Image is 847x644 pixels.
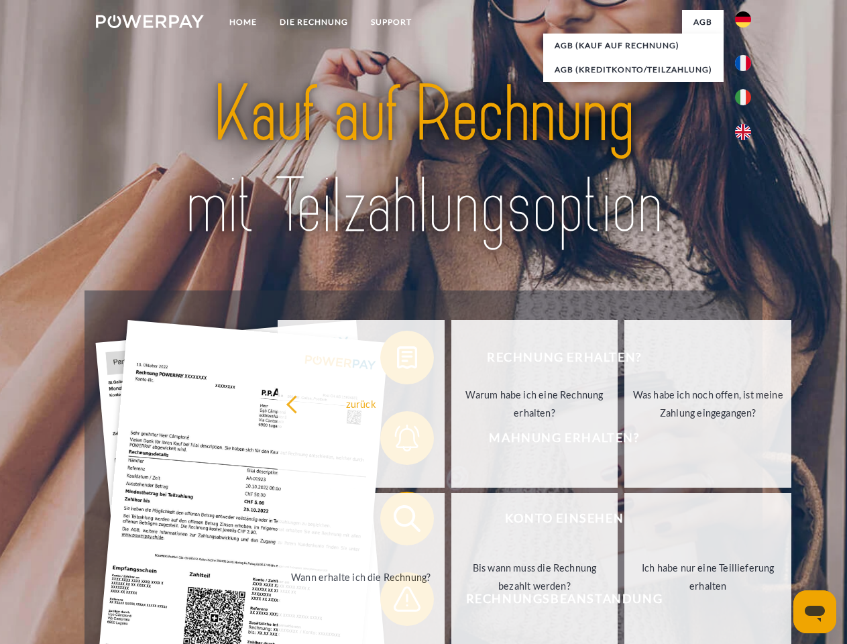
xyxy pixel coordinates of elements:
[624,320,791,488] a: Was habe ich noch offen, ist meine Zahlung eingegangen?
[735,55,751,71] img: fr
[128,64,719,257] img: title-powerpay_de.svg
[218,10,268,34] a: Home
[459,559,610,595] div: Bis wann muss die Rechnung bezahlt werden?
[286,394,437,413] div: zurück
[268,10,359,34] a: DIE RECHNUNG
[735,89,751,105] img: it
[543,58,724,82] a: AGB (Kreditkonto/Teilzahlung)
[459,386,610,422] div: Warum habe ich eine Rechnung erhalten?
[793,590,836,633] iframe: Schaltfläche zum Öffnen des Messaging-Fensters
[735,124,751,140] img: en
[359,10,423,34] a: SUPPORT
[682,10,724,34] a: agb
[543,34,724,58] a: AGB (Kauf auf Rechnung)
[96,15,204,28] img: logo-powerpay-white.svg
[735,11,751,28] img: de
[632,386,783,422] div: Was habe ich noch offen, ist meine Zahlung eingegangen?
[286,568,437,586] div: Wann erhalte ich die Rechnung?
[632,559,783,595] div: Ich habe nur eine Teillieferung erhalten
